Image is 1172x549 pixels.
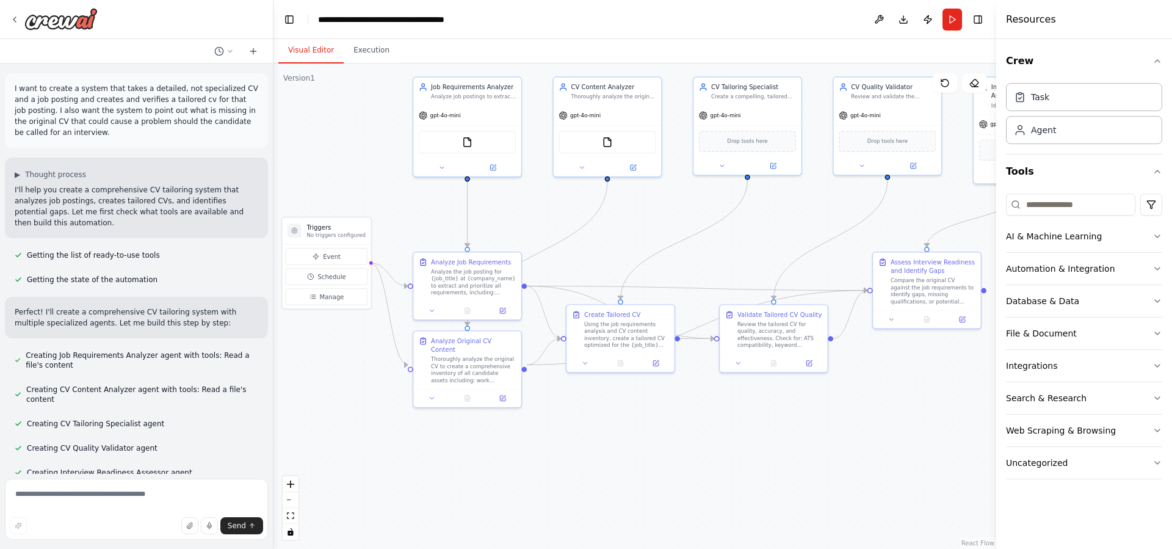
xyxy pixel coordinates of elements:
div: Assess Interview Readiness and Identify Gaps [891,258,975,275]
button: Open in side panel [794,358,824,368]
button: No output available [755,358,792,368]
span: Getting the list of ready-to-use tools [27,250,160,260]
button: Schedule [286,268,367,285]
div: Web Scraping & Browsing [1006,424,1116,437]
span: Manage [320,293,344,301]
button: Visual Editor [278,38,344,64]
div: CV Quality Validator [851,82,936,91]
div: Analyze Job RequirementsAnalyze the job posting for {job_title} at {company_name} to extract and ... [413,252,522,321]
button: Search & Research [1006,382,1162,414]
div: Thoroughly analyze the original CV to identify all skills, experiences, achievements, and qualifi... [571,93,656,100]
span: Drop tools here [867,137,908,145]
g: Edge from 8ceb14c7-7af1-4bb7-bdb0-c5ee5c7b231d to bc21fcd8-d871-4485-a3f7-38eef7eb73c9 [463,181,612,325]
g: Edge from a6ffd8a8-c8e2-4a99-b034-d97edb2f57e2 to 005d0776-721d-4b81-8161-6feab96fecf6 [769,180,892,300]
button: No output available [449,393,486,404]
div: Automation & Integration [1006,263,1115,275]
span: Creating CV Content Analyzer agent with tools: Read a file's content [26,385,258,404]
div: CV Content Analyzer [571,82,656,91]
span: Thought process [25,170,86,180]
span: gpt-4o-mini [430,112,461,118]
g: Edge from triggers to 6eb535d7-3ac9-4ad9-82df-9259bc89ff8e [371,259,408,291]
g: Edge from 5f22ee72-7abd-4ca5-bcbf-d32f0d14d1d4 to 005d0776-721d-4b81-8161-6feab96fecf6 [680,334,714,343]
span: Event [323,252,341,261]
g: Edge from 6eb535d7-3ac9-4ad9-82df-9259bc89ff8e to 5f22ee72-7abd-4ca5-bcbf-d32f0d14d1d4 [527,282,561,343]
button: Click to speak your automation idea [201,517,218,534]
div: Review the tailored CV for quality, accuracy, and effectiveness. Check for: ATS compatibility, ke... [737,321,822,349]
div: File & Document [1006,327,1077,340]
button: Open in side panel [641,358,671,368]
div: CV Tailoring SpecialistCreate a compelling, tailored CV for {job_title} at {company_name} by stra... [693,76,802,175]
p: I want to create a system that takes a detailed, not specialized CV and a job posting and creates... [15,83,258,138]
div: Analyze Original CV Content [431,336,516,354]
div: React Flow controls [283,476,298,540]
button: Web Scraping & Browsing [1006,415,1162,446]
span: Creating Interview Readiness Assessor agent [27,468,192,478]
div: Assess Interview Readiness and Identify GapsCompare the original CV against the job requirements ... [872,252,982,329]
button: Event [286,248,367,264]
div: Create a compelling, tailored CV for {job_title} at {company_name} by strategically repositioning... [711,93,796,100]
div: Integrations [1006,360,1057,372]
button: Open in side panel [468,162,518,173]
div: Uncategorized [1006,457,1068,469]
button: fit view [283,508,298,524]
img: FileReadTool [602,137,612,147]
div: Compare the original CV against the job requirements to identify gaps, missing qualifications, or... [891,277,975,305]
img: Logo [24,8,98,30]
div: Review and validate the tailored CV to ensure it meets professional standards, is ATS-friendly, a... [851,93,936,100]
span: Getting the state of the automation [27,275,157,285]
button: Manage [286,288,367,305]
div: Analyze Original CV ContentThoroughly analyze the original CV to create a comprehensive inventory... [413,330,522,408]
div: Create Tailored CV [584,310,640,319]
div: CV Content AnalyzerThoroughly analyze the original CV to identify all skills, experiences, achiev... [552,76,662,177]
div: Search & Research [1006,392,1087,404]
button: Open in side panel [488,393,518,404]
g: Edge from triggers to bc21fcd8-d871-4485-a3f7-38eef7eb73c9 [371,259,408,369]
div: Using the job requirements analysis and CV content inventory, create a tailored CV optimized for ... [584,321,669,349]
button: Upload files [181,517,198,534]
button: Improve this prompt [10,517,27,534]
div: Job Requirements AnalyzerAnalyze job postings to extract key requirements, skills, qualifications... [413,76,522,177]
span: gpt-4o-mini [710,112,740,118]
span: Creating Job Requirements Analyzer agent with tools: Read a file's content [26,351,258,370]
h3: Triggers [306,223,366,231]
button: toggle interactivity [283,524,298,540]
button: Integrations [1006,350,1162,382]
g: Edge from bc21fcd8-d871-4485-a3f7-38eef7eb73c9 to d5dce02e-82ef-4c59-9163-5d9a00b848c7 [527,286,867,369]
button: Open in side panel [488,305,518,316]
button: Hide left sidebar [281,11,298,28]
span: Creating CV Quality Validator agent [27,443,157,453]
p: I'll help you create a comprehensive CV tailoring system that analyzes job postings, creates tail... [15,184,258,228]
div: Task [1031,91,1049,103]
button: zoom in [283,476,298,492]
button: Start a new chat [244,44,263,59]
div: Analyze the job posting for {job_title} at {company_name} to extract and prioritize all requireme... [431,268,516,296]
div: TriggersNo triggers configuredEventScheduleManage [281,217,372,310]
div: Crew [1006,78,1162,154]
span: gpt-4o-mini [990,121,1021,128]
span: Schedule [317,272,345,281]
button: Tools [1006,155,1162,189]
div: CV Quality ValidatorReview and validate the tailored CV to ensure it meets professional standards... [833,76,942,175]
span: gpt-4o-mini [570,112,601,118]
button: Open in side panel [748,161,798,171]
button: Switch to previous chat [209,44,239,59]
button: No output available [908,314,946,325]
span: Drop tools here [727,137,767,145]
div: AI & Machine Learning [1006,230,1102,242]
button: Open in side panel [608,162,657,173]
button: ▶Thought process [15,170,86,180]
div: Tools [1006,189,1162,489]
div: Database & Data [1006,295,1079,307]
span: Creating CV Tailoring Specialist agent [27,419,164,429]
div: CV Tailoring Specialist [711,82,796,91]
button: No output available [602,358,639,368]
button: Automation & Integration [1006,253,1162,285]
button: AI & Machine Learning [1006,220,1162,252]
button: Crew [1006,44,1162,78]
div: Job Requirements Analyzer [431,82,516,91]
g: Edge from 6eb535d7-3ac9-4ad9-82df-9259bc89ff8e to 005d0776-721d-4b81-8161-6feab96fecf6 [527,282,714,343]
div: Version 1 [283,73,315,83]
button: Send [220,517,263,534]
g: Edge from bc21fcd8-d871-4485-a3f7-38eef7eb73c9 to 5f22ee72-7abd-4ca5-bcbf-d32f0d14d1d4 [527,334,561,369]
p: Perfect! I'll create a comprehensive CV tailoring system with multiple specialized agents. Let me... [15,307,258,329]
